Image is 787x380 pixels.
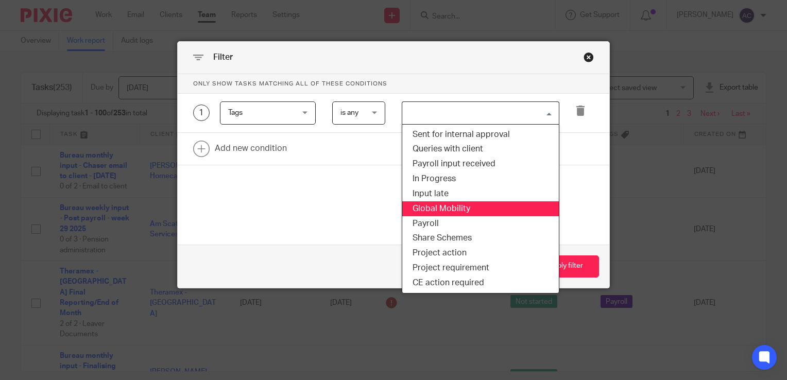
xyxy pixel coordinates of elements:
[402,246,559,261] li: Project action
[403,104,553,122] input: Search for option
[402,127,559,142] li: Sent for internal approval
[178,74,609,94] p: Only show tasks matching all of these conditions
[402,216,559,231] li: Payroll
[584,52,594,62] div: Close this dialog window
[340,109,358,116] span: is any
[402,171,559,186] li: In Progress
[402,261,559,275] li: Project requirement
[402,231,559,246] li: Share Schemes
[402,201,559,216] li: Global Mobility
[402,157,559,171] li: Payroll input received
[228,109,243,116] span: Tags
[402,142,559,157] li: Queries with client
[402,101,559,125] div: Search for option
[402,186,559,201] li: Input late
[533,255,599,278] button: Apply filter
[402,275,559,290] li: CE action required
[193,105,210,121] div: 1
[213,53,233,61] span: Filter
